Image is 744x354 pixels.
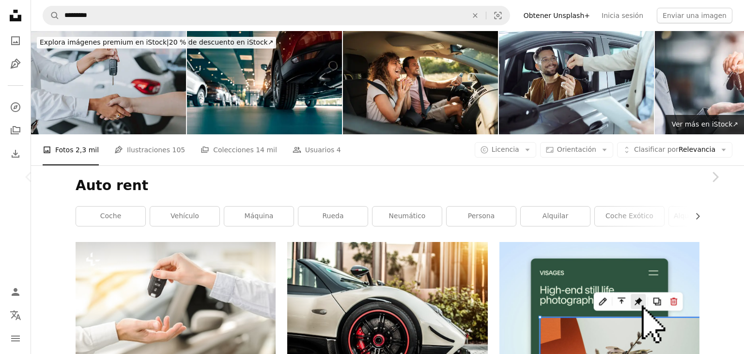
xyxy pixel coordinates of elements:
button: Búsqueda visual [486,6,510,25]
img: Road Trip Romance [343,31,498,134]
a: Ilustraciones 105 [114,134,185,165]
button: Idioma [6,306,25,325]
a: Inicia sesión [596,8,649,23]
a: alquilar [521,207,590,226]
a: vehículo [150,207,219,226]
a: Colecciones [6,121,25,140]
span: 14 mil [256,145,277,155]
button: Borrar [465,6,486,25]
a: Siguiente [686,130,744,224]
a: Porsche 911 blanco aparcado en la carretera durante el día [287,310,487,319]
img: Retrovisor de los coches aparcados [187,31,342,134]
a: Coche exótico [595,207,664,226]
span: 105 [172,145,185,155]
button: Orientación [540,142,613,158]
a: rueda [298,207,368,226]
a: Iniciar sesión / Registrarse [6,282,25,302]
span: Explora imágenes premium en iStock | [40,38,169,46]
a: Fotos [6,31,25,50]
button: Licencia [475,142,536,158]
a: Obtener Unsplash+ [518,8,596,23]
a: Explorar [6,97,25,117]
span: 4 [337,145,341,155]
a: persona [447,207,516,226]
span: Relevancia [634,145,715,155]
button: Clasificar porRelevancia [617,142,732,158]
img: Handing over the car keys [31,31,186,134]
a: Colecciones 14 mil [201,134,277,165]
img: Un joven compra un coche nuevo [499,31,654,134]
a: Ver más en iStock↗ [666,115,744,134]
h1: Auto rent [76,177,699,194]
a: Ilustraciones [6,54,25,74]
a: coche [76,207,145,226]
a: Alquileres de lujo en Paramount [669,207,738,226]
a: Usuarios 4 [293,134,341,165]
form: Encuentra imágenes en todo el sitio [43,6,510,25]
a: neumático [372,207,442,226]
a: máquina [224,207,294,226]
span: 20 % de descuento en iStock ↗ [40,38,273,46]
span: Ver más en iStock ↗ [671,120,738,128]
a: Explora imágenes premium en iStock|20 % de descuento en iStock↗ [31,31,282,54]
span: Licencia [492,145,519,153]
button: Enviar una imagen [657,8,732,23]
a: Joven de pie cerca del coche que obtiene las llaves del servicio de alquiler [76,304,276,313]
button: Menú [6,329,25,348]
button: Buscar en Unsplash [43,6,60,25]
span: Orientación [557,145,596,153]
span: Clasificar por [634,145,679,153]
